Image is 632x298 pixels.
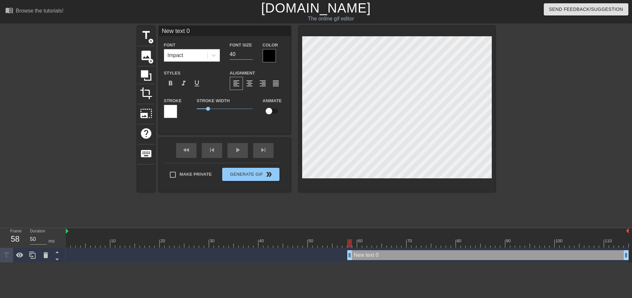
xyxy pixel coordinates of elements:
[230,42,252,48] label: Font Size
[5,6,64,16] a: Browse the tutorials!
[197,98,230,104] label: Stroke Width
[5,6,13,14] span: menu_book
[168,51,183,59] div: Impact
[272,79,280,87] span: format_align_justify
[407,238,413,244] div: 70
[30,229,45,233] label: Duration
[167,79,174,87] span: format_bold
[626,228,629,233] img: bound-end.png
[457,238,462,244] div: 80
[182,146,190,154] span: fast_rewind
[164,42,175,48] label: Font
[140,147,152,160] span: keyboard
[214,15,448,23] div: The online gif editor
[246,79,253,87] span: format_align_center
[140,87,152,100] span: crop
[164,98,182,104] label: Stroke
[346,252,353,258] span: drag_handle
[259,146,267,154] span: skip_next
[148,58,154,64] span: add_circle
[358,238,364,244] div: 60
[261,1,371,15] a: [DOMAIN_NAME]
[555,238,564,244] div: 100
[549,5,623,14] span: Send Feedback/Suggestion
[180,79,188,87] span: format_italic
[263,42,278,48] label: Color
[10,233,20,245] div: 58
[193,79,201,87] span: format_underline
[208,146,216,154] span: skip_previous
[308,238,314,244] div: 50
[234,146,242,154] span: play_arrow
[232,79,240,87] span: format_align_left
[265,170,273,178] span: double_arrow
[5,228,25,247] div: Frame
[140,29,152,42] span: title
[16,8,64,14] div: Browse the tutorials!
[263,98,282,104] label: Animate
[140,107,152,120] span: photo_size_select_large
[180,171,212,178] span: Make Private
[222,168,279,181] button: Generate Gif
[140,49,152,62] span: image
[544,3,628,15] button: Send Feedback/Suggestion
[259,79,267,87] span: format_align_right
[160,238,166,244] div: 20
[623,252,629,258] span: drag_handle
[140,127,152,140] span: help
[148,38,154,44] span: add_circle
[506,238,512,244] div: 90
[164,70,181,76] label: Styles
[259,238,265,244] div: 40
[605,238,613,244] div: 110
[225,170,276,178] span: Generate Gif
[210,238,216,244] div: 30
[111,238,117,244] div: 10
[48,238,55,245] div: ms
[230,70,255,76] label: Alignment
